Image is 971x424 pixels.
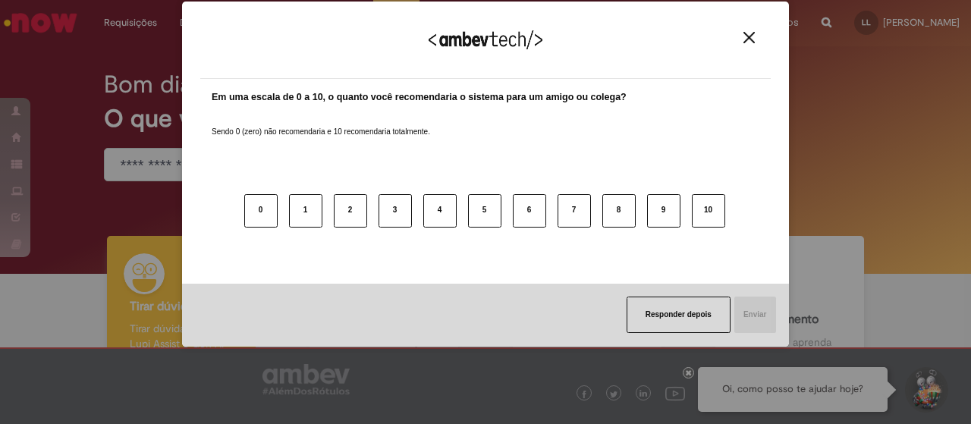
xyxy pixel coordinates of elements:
button: 7 [558,194,591,228]
button: 8 [602,194,636,228]
button: Responder depois [627,297,731,333]
img: Close [743,32,755,43]
button: 3 [379,194,412,228]
button: 10 [692,194,725,228]
button: 2 [334,194,367,228]
button: 6 [513,194,546,228]
button: 0 [244,194,278,228]
label: Em uma escala de 0 a 10, o quanto você recomendaria o sistema para um amigo ou colega? [212,90,627,105]
button: Close [739,31,759,44]
button: 4 [423,194,457,228]
button: 1 [289,194,322,228]
button: 5 [468,194,501,228]
button: 9 [647,194,680,228]
label: Sendo 0 (zero) não recomendaria e 10 recomendaria totalmente. [212,108,430,137]
img: Logo Ambevtech [429,30,542,49]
